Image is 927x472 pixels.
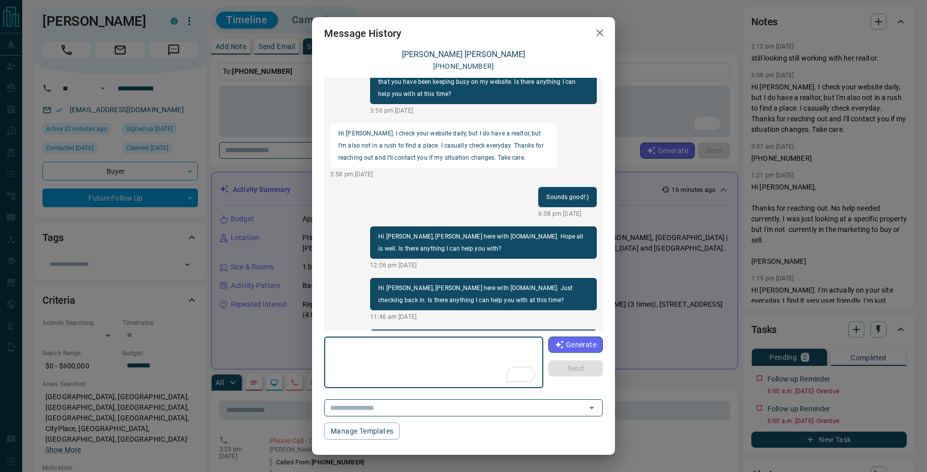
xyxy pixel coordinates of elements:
[546,191,589,203] p: Sounds good!:)
[585,401,599,415] button: Open
[370,312,597,321] p: 11:46 am [DATE]
[402,50,525,59] a: [PERSON_NAME] [PERSON_NAME]
[312,17,414,50] h2: Message History
[370,261,597,270] p: 12:06 pm [DATE]
[330,170,557,179] p: 5:58 pm [DATE]
[378,282,589,306] p: Hi [PERSON_NAME], [PERSON_NAME] here with [DOMAIN_NAME]. Just checking back in. Is there anything...
[378,64,589,100] p: Hi [PERSON_NAME], [PERSON_NAME] here with [DOMAIN_NAME]. I noticed that you have been keeping bus...
[324,422,400,440] button: Manage Templates
[338,127,549,164] p: Hi [PERSON_NAME]. I check your website daily, but I do have a realtor, but I'm also not in a rush...
[331,341,536,384] textarea: To enrich screen reader interactions, please activate Accessibility in Grammarly extension settings
[433,61,494,72] p: [PHONE_NUMBER]
[378,230,589,255] p: Hi [PERSON_NAME], [PERSON_NAME] here with [DOMAIN_NAME]. Hope all is well. Is there anything I ca...
[370,106,597,115] p: 3:56 pm [DATE]
[548,337,603,353] button: Generate
[538,209,597,218] p: 6:08 pm [DATE]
